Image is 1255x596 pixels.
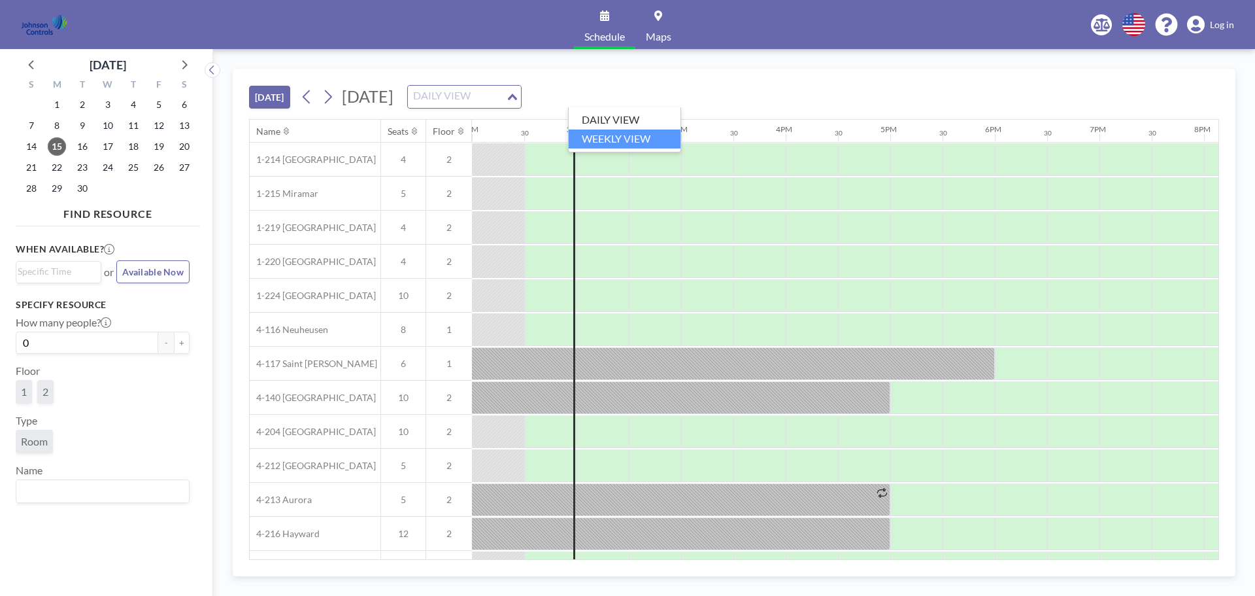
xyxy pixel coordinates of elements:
[426,494,472,506] span: 2
[73,96,92,114] span: Tuesday, September 2, 2025
[150,158,168,177] span: Friday, September 26, 2025
[120,77,146,94] div: T
[18,483,182,500] input: Search for option
[426,460,472,472] span: 2
[1044,129,1052,137] div: 30
[584,31,625,42] span: Schedule
[124,158,142,177] span: Thursday, September 25, 2025
[381,222,426,234] span: 4
[124,96,142,114] span: Thursday, September 4, 2025
[16,464,42,477] label: Name
[776,124,792,134] div: 4PM
[104,266,114,279] span: or
[99,158,117,177] span: Wednesday, September 24, 2025
[381,188,426,200] span: 5
[99,137,117,156] span: Wednesday, September 17, 2025
[124,116,142,135] span: Thursday, September 11, 2025
[409,88,505,105] input: Search for option
[48,179,66,198] span: Monday, September 29, 2025
[174,332,190,354] button: +
[21,12,67,38] img: organization-logo
[1194,124,1211,134] div: 8PM
[22,137,41,156] span: Sunday, September 14, 2025
[22,116,41,135] span: Sunday, September 7, 2025
[21,385,27,398] span: 1
[150,116,168,135] span: Friday, September 12, 2025
[73,158,92,177] span: Tuesday, September 23, 2025
[175,116,193,135] span: Saturday, September 13, 2025
[381,426,426,438] span: 10
[381,392,426,404] span: 10
[70,77,95,94] div: T
[426,392,472,404] span: 2
[124,137,142,156] span: Thursday, September 18, 2025
[1090,124,1106,134] div: 7PM
[175,137,193,156] span: Saturday, September 20, 2025
[250,188,318,200] span: 1-215 Miramar
[158,332,174,354] button: -
[250,426,376,438] span: 4-204 [GEOGRAPHIC_DATA]
[646,31,671,42] span: Maps
[95,77,121,94] div: W
[73,137,92,156] span: Tuesday, September 16, 2025
[150,137,168,156] span: Friday, September 19, 2025
[16,202,200,220] h4: FIND RESOURCE
[19,77,44,94] div: S
[22,179,41,198] span: Sunday, September 28, 2025
[48,116,66,135] span: Monday, September 8, 2025
[250,256,376,268] span: 1-220 [GEOGRAPHIC_DATA]
[16,480,189,502] div: Search for option
[21,435,48,448] span: Room
[521,129,529,137] div: 30
[985,124,1001,134] div: 6PM
[426,528,472,540] span: 2
[99,116,117,135] span: Wednesday, September 10, 2025
[381,154,426,166] span: 4
[116,260,190,283] button: Available Now
[381,358,426,370] span: 6
[381,460,426,472] span: 5
[342,86,393,106] span: [DATE]
[835,129,843,137] div: 30
[122,266,184,277] span: Available Now
[250,290,376,302] span: 1-224 [GEOGRAPHIC_DATA]
[381,324,426,336] span: 8
[250,392,376,404] span: 4-140 [GEOGRAPHIC_DATA]
[16,414,37,427] label: Type
[250,324,328,336] span: 4-116 Neuheusen
[48,137,66,156] span: Monday, September 15, 2025
[150,96,168,114] span: Friday, September 5, 2025
[426,290,472,302] span: 2
[73,179,92,198] span: Tuesday, September 30, 2025
[381,528,426,540] span: 12
[73,116,92,135] span: Tuesday, September 9, 2025
[146,77,171,94] div: F
[256,126,280,137] div: Name
[16,262,101,281] div: Search for option
[426,324,472,336] span: 1
[44,77,70,94] div: M
[48,158,66,177] span: Monday, September 22, 2025
[433,126,455,137] div: Floor
[48,96,66,114] span: Monday, September 1, 2025
[1148,129,1156,137] div: 30
[381,494,426,506] span: 5
[175,96,193,114] span: Saturday, September 6, 2025
[408,86,521,108] div: Search for option
[939,129,947,137] div: 30
[1210,19,1234,31] span: Log in
[250,358,377,370] span: 4-117 Saint [PERSON_NAME]
[250,154,376,166] span: 1-214 [GEOGRAPHIC_DATA]
[426,188,472,200] span: 2
[175,158,193,177] span: Saturday, September 27, 2025
[426,256,472,268] span: 2
[42,385,48,398] span: 2
[18,264,93,279] input: Search for option
[426,358,472,370] span: 1
[250,222,376,234] span: 1-219 [GEOGRAPHIC_DATA]
[90,56,126,74] div: [DATE]
[381,290,426,302] span: 10
[16,316,111,329] label: How many people?
[730,129,738,137] div: 30
[249,86,290,109] button: [DATE]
